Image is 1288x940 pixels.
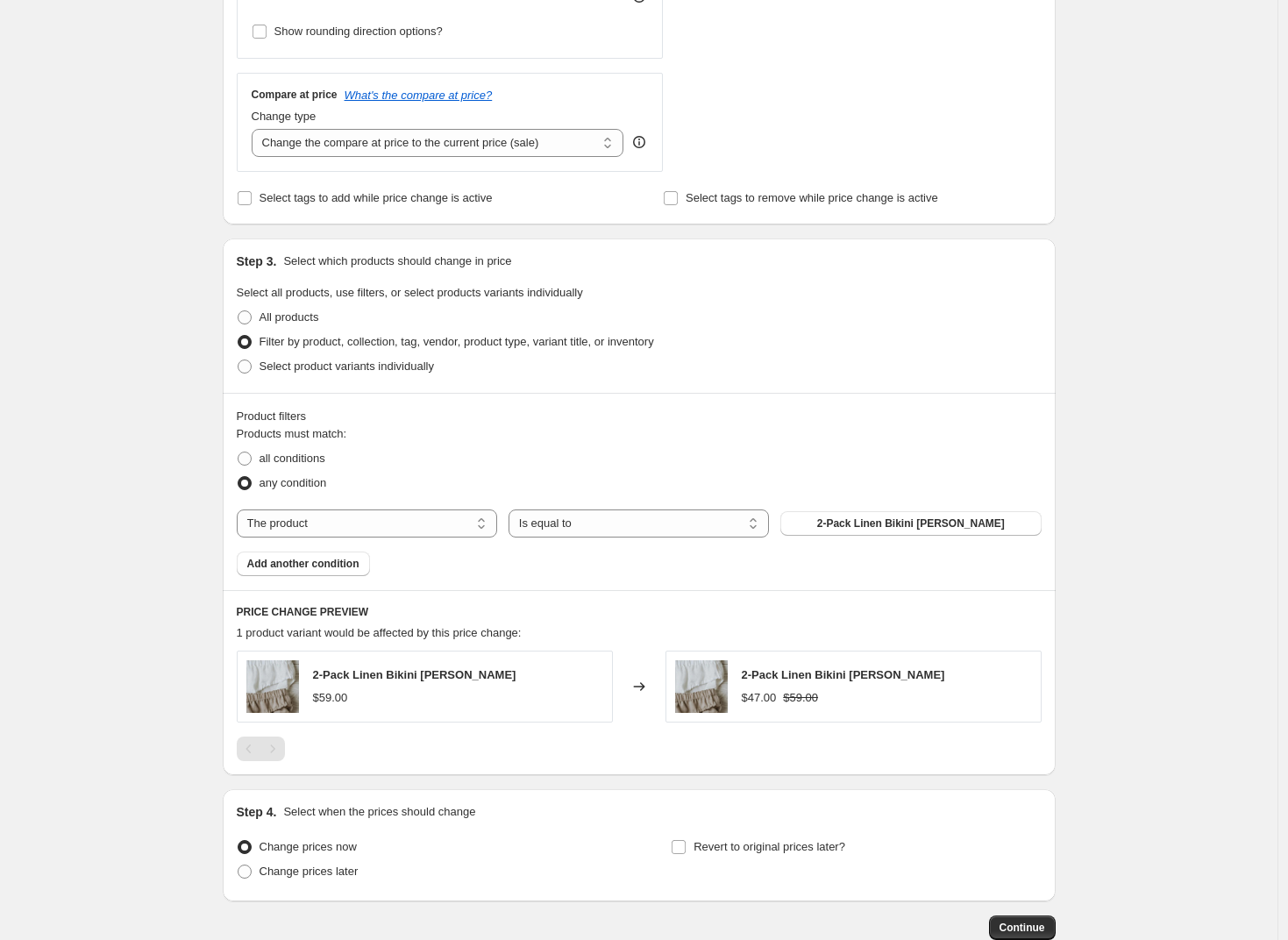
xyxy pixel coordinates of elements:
span: Select tags to remove while price change is active [686,191,938,204]
span: Add another condition [247,557,359,571]
span: all conditions [260,452,325,465]
h6: PRICE CHANGE PREVIEW [237,605,1042,619]
strike: $59.00 [783,689,818,707]
div: $59.00 [313,689,348,707]
nav: Pagination [237,737,285,761]
span: 1 product variant would be affected by this price change: [237,626,522,639]
button: 2-Pack Linen Bikini LISA [780,511,1041,536]
span: Revert to original prices later? [694,840,845,853]
span: All products [260,310,319,324]
p: Select which products should change in price [283,253,511,270]
button: What's the compare at price? [345,89,493,102]
span: 2-Pack Linen Bikini [PERSON_NAME] [742,668,945,681]
p: Select when the prices should change [283,803,475,821]
span: Products must match: [237,427,347,440]
button: Continue [989,915,1056,940]
span: Select tags to add while price change is active [260,191,493,204]
span: Change prices later [260,865,359,878]
span: Show rounding direction options? [274,25,443,38]
span: Continue [1000,921,1045,935]
span: Select product variants individually [260,360,434,373]
span: Select all products, use filters, or select products variants individually [237,286,583,299]
img: untitled_design_32_80x.png [246,660,299,713]
button: Add another condition [237,552,370,576]
span: any condition [260,476,327,489]
span: Change type [252,110,317,123]
span: 2-Pack Linen Bikini [PERSON_NAME] [313,668,516,681]
div: help [630,133,648,151]
img: untitled_design_32_80x.png [675,660,728,713]
span: 2-Pack Linen Bikini [PERSON_NAME] [817,516,1005,531]
span: Filter by product, collection, tag, vendor, product type, variant title, or inventory [260,335,654,348]
div: $47.00 [742,689,777,707]
h2: Step 3. [237,253,277,270]
h2: Step 4. [237,803,277,821]
h3: Compare at price [252,88,338,102]
div: Product filters [237,408,1042,425]
span: Change prices now [260,840,357,853]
